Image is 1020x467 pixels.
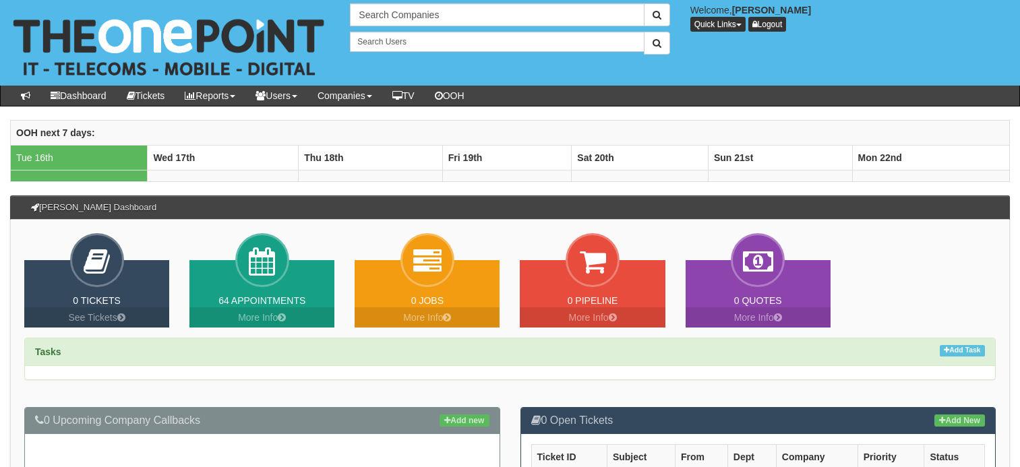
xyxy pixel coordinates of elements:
[350,3,644,26] input: Search Companies
[734,295,782,306] a: 0 Quotes
[748,17,787,32] a: Logout
[934,414,985,427] a: Add New
[35,346,61,357] strong: Tasks
[686,307,831,328] a: More Info
[732,5,811,15] b: [PERSON_NAME]
[382,86,425,106] a: TV
[307,86,382,106] a: Companies
[852,146,1009,170] th: Mon 22nd
[940,345,985,356] a: Add Task
[148,146,299,170] th: Wed 17th
[24,196,163,219] h3: [PERSON_NAME] Dashboard
[245,86,307,106] a: Users
[425,86,475,106] a: OOH
[189,307,334,328] a: More Info
[11,121,1010,146] th: OOH next 7 days:
[35,414,489,427] h3: 0 Upcoming Company Callbacks
[690,17,746,32] button: Quick Links
[40,86,117,106] a: Dashboard
[11,146,148,170] td: Tue 16th
[442,146,572,170] th: Fri 19th
[175,86,245,106] a: Reports
[520,307,665,328] a: More Info
[568,295,618,306] a: 0 Pipeline
[680,3,1020,32] div: Welcome,
[411,295,444,306] a: 0 Jobs
[73,295,121,306] a: 0 Tickets
[117,86,175,106] a: Tickets
[572,146,709,170] th: Sat 20th
[218,295,305,306] a: 64 Appointments
[24,307,169,328] a: See Tickets
[708,146,852,170] th: Sun 21st
[350,32,644,52] input: Search Users
[355,307,500,328] a: More Info
[440,414,489,427] a: Add new
[299,146,443,170] th: Thu 18th
[531,414,986,427] h3: 0 Open Tickets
